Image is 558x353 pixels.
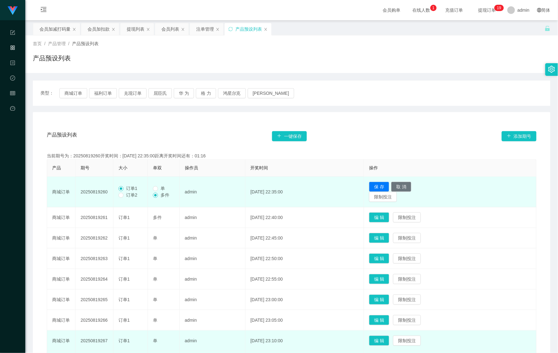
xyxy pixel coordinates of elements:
i: 图标: form [10,27,15,40]
span: 订单1 [124,186,140,191]
div: 会员加扣款 [88,23,110,35]
td: 商城订单 [47,331,76,351]
button: 限制投注 [369,192,397,202]
span: 单 [158,186,167,191]
i: 图标: menu-unfold [33,0,54,21]
span: 订单1 [118,277,130,282]
td: [DATE] 22:35:00 [246,177,364,207]
td: [DATE] 22:40:00 [246,207,364,228]
div: 产品预设列表 [235,23,262,35]
td: 20250819263 [76,248,113,269]
td: 20250819267 [76,331,113,351]
button: 取 消 [391,182,411,192]
p: 1 [497,5,499,11]
span: 单 [153,256,157,261]
td: admin [180,228,246,248]
td: 商城订单 [47,310,76,331]
span: 订单1 [118,338,130,343]
td: [DATE] 22:55:00 [246,269,364,289]
span: 单 [153,297,157,302]
span: 订单1 [118,297,130,302]
button: 编 辑 [369,295,389,305]
span: 产品预设列表 [72,41,99,46]
td: 商城订单 [47,248,76,269]
button: 屈臣氏 [149,88,172,98]
span: 开奖时间 [251,165,268,170]
i: 图标: close [72,27,76,31]
td: admin [180,248,246,269]
td: 20250819261 [76,207,113,228]
span: 订单1 [118,235,130,240]
span: 操作 [369,165,378,170]
td: admin [180,207,246,228]
td: admin [180,177,246,207]
span: 充值订单 [442,8,466,12]
a: 图标: dashboard平台首页 [10,102,15,166]
i: 图标: global [537,8,542,12]
div: 会员加减打码量 [39,23,70,35]
button: 编 辑 [369,212,389,222]
i: 图标: close [264,27,268,31]
button: 格 力 [196,88,216,98]
span: 订单1 [118,318,130,323]
td: 商城订单 [47,269,76,289]
span: 操作员 [185,165,198,170]
span: 订单2 [124,192,140,198]
td: [DATE] 22:45:00 [246,228,364,248]
span: 大小 [118,165,127,170]
i: 图标: close [181,27,185,31]
td: admin [180,269,246,289]
span: 单 [153,235,157,240]
button: 限制投注 [393,212,421,222]
i: 图标: sync [228,27,233,31]
span: 在线人数 [409,8,434,12]
button: 限制投注 [393,233,421,243]
button: 编 辑 [369,274,389,284]
td: admin [180,289,246,310]
td: 商城订单 [47,289,76,310]
span: 单 [153,318,157,323]
button: 编 辑 [369,336,389,346]
h1: 产品预设列表 [33,53,71,63]
span: 产品管理 [48,41,66,46]
span: 期号 [81,165,89,170]
td: 商城订单 [47,228,76,248]
button: 图标: plus添加期号 [502,131,537,141]
td: 20250819266 [76,310,113,331]
span: 产品预设列表 [47,131,77,141]
div: 当前期号为：20250819260开奖时间：[DATE] 22:35:00距离开奖时间还有：01:16 [47,153,537,159]
span: 系统配置 [10,30,15,87]
button: 兑现订单 [119,88,147,98]
span: 多件 [158,192,172,198]
button: 限制投注 [393,274,421,284]
i: 图标: close [146,27,150,31]
button: 限制投注 [393,295,421,305]
div: 会员列表 [161,23,179,35]
span: 产品管理 [10,46,15,102]
span: 订单1 [118,215,130,220]
i: 图标: profile [10,58,15,70]
span: 产品 [52,165,61,170]
td: [DATE] 23:00:00 [246,289,364,310]
p: 1 [433,5,435,11]
span: 单 [153,277,157,282]
td: admin [180,331,246,351]
span: 单 [153,338,157,343]
span: 会员管理 [10,91,15,147]
button: 商城订单 [59,88,87,98]
button: [PERSON_NAME] [248,88,294,98]
i: 图标: close [216,27,220,31]
span: 提现订单 [475,8,499,12]
span: / [44,41,45,46]
button: 鸿星尔克 [218,88,246,98]
img: logo.9652507e.png [8,6,18,15]
td: [DATE] 22:50:00 [246,248,364,269]
button: 编 辑 [369,315,389,325]
td: 20250819262 [76,228,113,248]
span: 类型： [40,88,59,98]
div: 注单管理 [196,23,214,35]
td: [DATE] 23:10:00 [246,331,364,351]
i: 图标: close [112,27,115,31]
div: 提现列表 [127,23,144,35]
span: 多件 [153,215,162,220]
